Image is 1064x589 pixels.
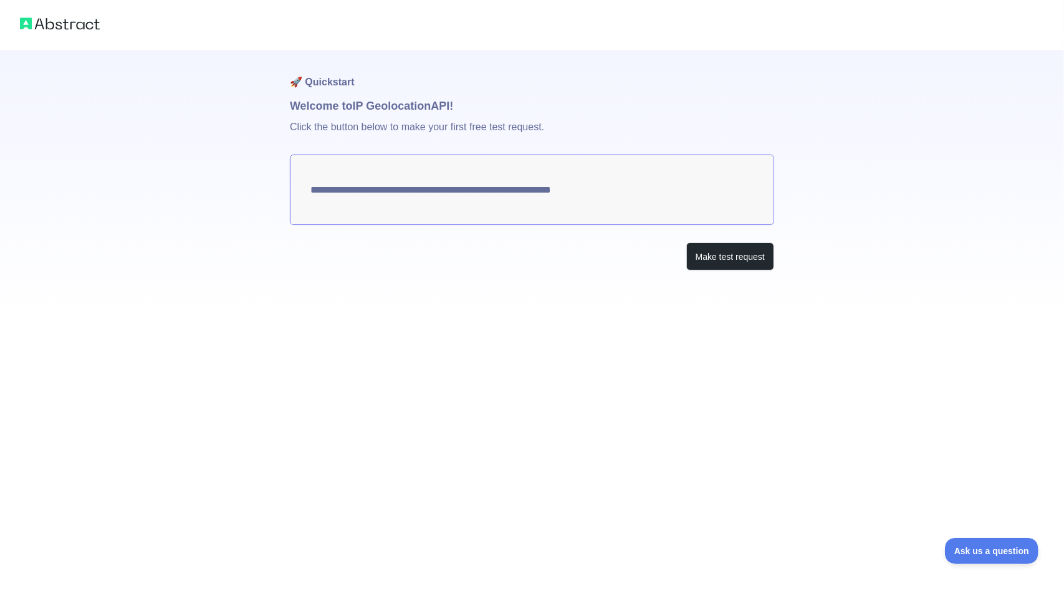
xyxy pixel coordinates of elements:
[290,97,774,115] h1: Welcome to IP Geolocation API!
[945,538,1039,564] iframe: Toggle Customer Support
[686,242,774,271] button: Make test request
[290,115,774,155] p: Click the button below to make your first free test request.
[20,15,100,32] img: Abstract logo
[290,50,774,97] h1: 🚀 Quickstart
